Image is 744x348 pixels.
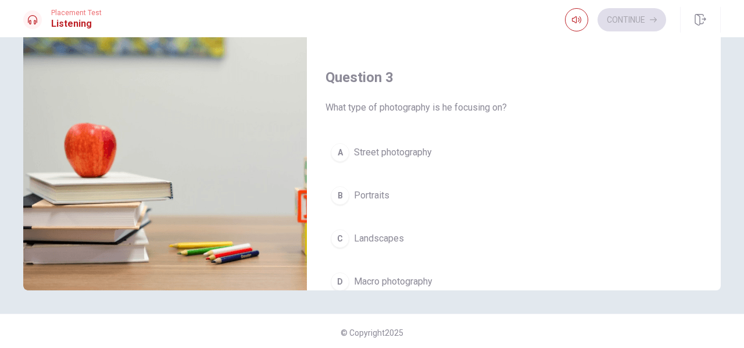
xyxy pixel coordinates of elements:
div: C [331,229,349,248]
img: Talking About a New Hobby [23,7,307,290]
span: Street photography [354,145,432,159]
button: BPortraits [325,181,702,210]
h4: Question 3 [325,68,702,87]
div: D [331,272,349,291]
button: CLandscapes [325,224,702,253]
button: DMacro photography [325,267,702,296]
button: AStreet photography [325,138,702,167]
h1: Listening [51,17,102,31]
span: © Copyright 2025 [341,328,403,338]
span: What type of photography is he focusing on? [325,101,702,115]
div: B [331,186,349,205]
div: A [331,143,349,162]
span: Macro photography [354,275,432,289]
span: Portraits [354,189,389,203]
span: Landscapes [354,232,404,246]
span: Placement Test [51,9,102,17]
